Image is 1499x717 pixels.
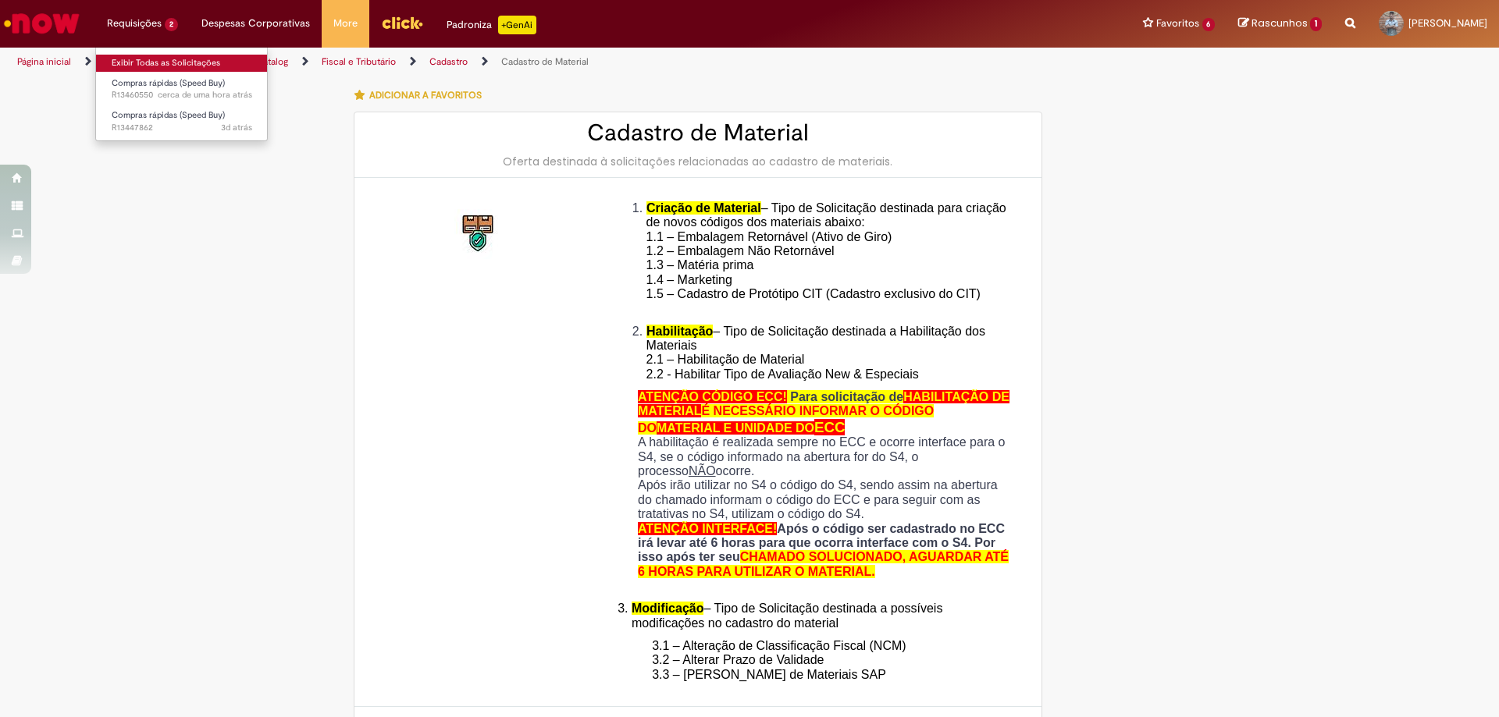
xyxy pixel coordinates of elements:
span: ATENÇÃO INTERFACE! [638,522,777,535]
a: Fiscal e Tributário [322,55,396,68]
span: 3.1 – Alteração de Classificação Fiscal (NCM) 3.2 – Alterar Prazo de Validade 3.3 – [PERSON_NAME]... [652,639,906,681]
a: Aberto R13460550 : Compras rápidas (Speed Buy) [96,75,268,104]
a: Rascunhos [1238,16,1322,31]
a: Página inicial [17,55,71,68]
span: 2 [165,18,178,31]
button: Adicionar a Favoritos [354,79,490,112]
span: – Tipo de Solicitação destinada a Habilitação dos Materiais 2.1 – Habilitação de Material 2.2 - H... [646,325,985,381]
ul: Trilhas de página [12,48,988,76]
span: Rascunhos [1252,16,1308,30]
span: Adicionar a Favoritos [369,89,482,101]
span: R13447862 [112,122,252,134]
span: ATENÇÃO CÓDIGO ECC! [638,390,787,403]
span: Despesas Corporativas [201,16,310,31]
a: Cadastro [429,55,468,68]
span: 3d atrás [221,122,252,133]
span: CHAMADO SOLUCIONADO, AGUARDAR ATÉ 6 HORAS PARA UTILIZAR O MATERIAL. [638,550,1009,577]
a: Aberto R13447862 : Compras rápidas (Speed Buy) [96,107,268,136]
span: 1 [1310,17,1322,31]
h2: Cadastro de Material [370,120,1026,146]
span: cerca de uma hora atrás [158,89,252,101]
p: +GenAi [498,16,536,34]
time: 26/08/2025 11:35:22 [221,122,252,133]
span: Habilitação [646,325,713,338]
img: ServiceNow [2,8,82,39]
span: R13460550 [112,89,252,101]
img: click_logo_yellow_360x200.png [381,11,423,34]
li: – Tipo de Solicitação destinada a possíveis modificações no cadastro do material [632,602,1014,630]
span: [PERSON_NAME] [1408,16,1487,30]
a: Exibir Todas as Solicitações [96,55,268,72]
time: 29/08/2025 07:23:07 [158,89,252,101]
div: Padroniza [447,16,536,34]
span: ECC [814,419,845,435]
p: Após irão utilizar no S4 o código do S4, sendo assim na abertura do chamado informam o código do ... [638,478,1014,521]
span: 6 [1202,18,1216,31]
ul: Requisições [95,47,268,141]
span: HABILITAÇÃO DE MATERIAL [638,390,1009,417]
a: Cadastro de Material [501,55,589,68]
span: Criação de Material [646,201,761,215]
span: Favoritos [1156,16,1199,31]
u: NÃO [689,464,716,477]
div: Oferta destinada à solicitações relacionadas ao cadastro de materiais. [370,154,1026,169]
span: More [333,16,358,31]
p: A habilitação é realizada sempre no ECC e ocorre interface para o S4, se o código informado na ab... [638,435,1014,478]
span: Requisições [107,16,162,31]
span: Modificação [632,602,703,615]
span: É NECESSÁRIO INFORMAR O CÓDIGO DO [638,404,934,434]
span: Compras rápidas (Speed Buy) [112,109,225,121]
span: MATERIAL E UNIDADE DO [657,421,814,435]
img: Cadastro de Material [454,209,504,259]
span: – Tipo de Solicitação destinada para criação de novos códigos dos materiais abaixo: 1.1 – Embalag... [646,201,1006,315]
span: Compras rápidas (Speed Buy) [112,77,225,89]
span: Para solicitação de [790,390,903,403]
strong: Após o código ser cadastrado no ECC irá levar até 6 horas para que ocorra interface com o S4. Por... [638,522,1009,578]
